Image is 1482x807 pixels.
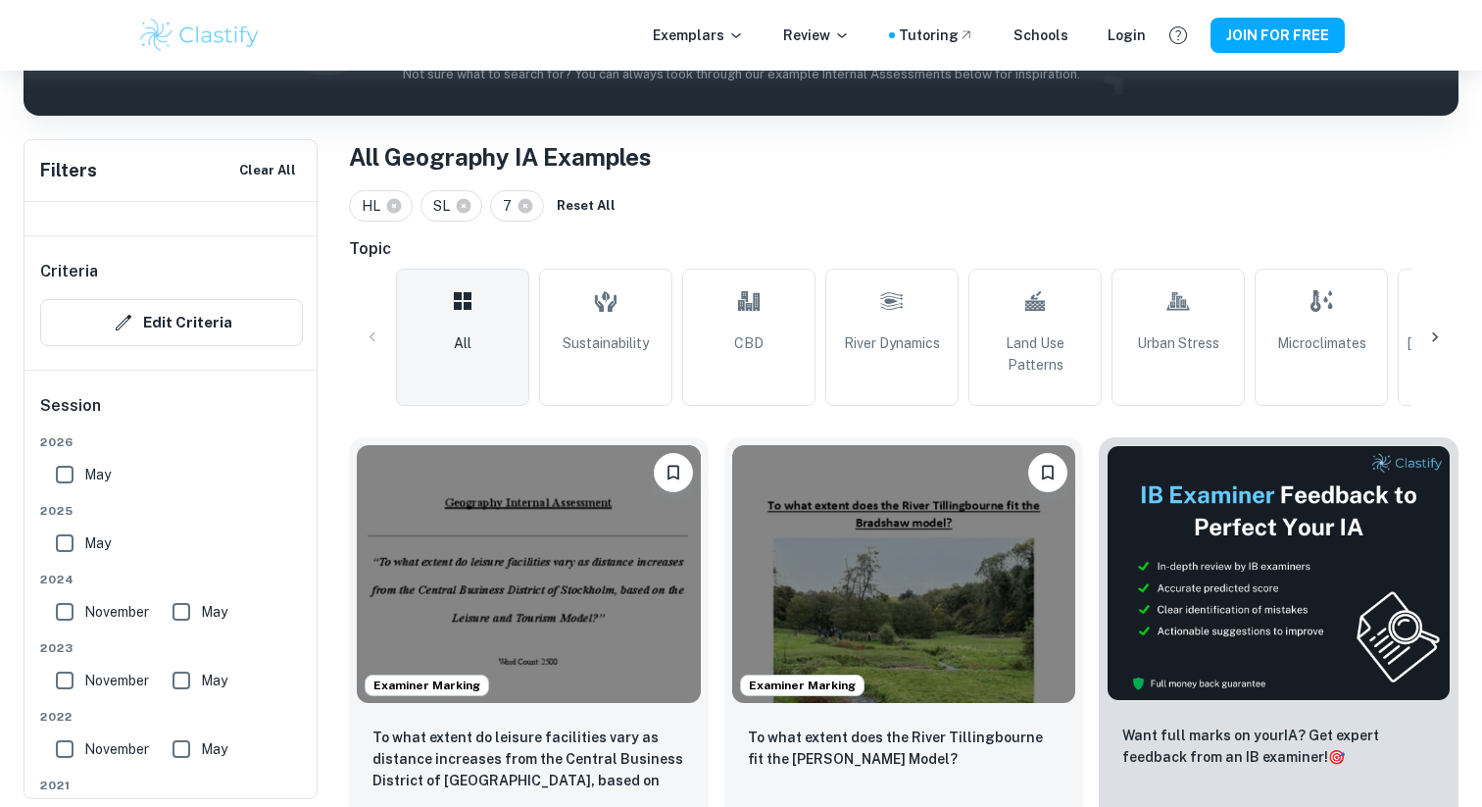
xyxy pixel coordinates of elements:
span: May [201,601,227,623]
h6: Filters [40,157,97,184]
span: SL [433,195,459,217]
p: Review [783,25,850,46]
span: 🎯 [1328,749,1345,765]
div: HL [349,190,413,222]
button: Clear All [234,156,301,185]
h6: Topic [349,237,1458,261]
span: 2023 [40,639,303,657]
a: Schools [1013,25,1068,46]
span: 2021 [40,777,303,794]
span: Examiner Marking [366,677,488,694]
p: Not sure what to search for? You can always look through our example Internal Assessments below f... [39,65,1443,84]
h1: All Geography IA Examples [349,139,1458,175]
a: Login [1108,25,1146,46]
span: River Dynamics [844,332,940,354]
button: JOIN FOR FREE [1210,18,1345,53]
img: Clastify logo [137,16,262,55]
span: Examiner Marking [741,677,864,694]
span: Urban Stress [1137,332,1219,354]
h6: Session [40,394,303,433]
button: Reset All [552,191,620,221]
span: 2022 [40,708,303,726]
span: May [84,532,111,554]
div: 7 [490,190,544,222]
span: May [201,670,227,691]
a: Tutoring [899,25,974,46]
span: HL [362,195,389,217]
p: To what extent do leisure facilities vary as distance increases from the Central Business Distric... [372,727,685,793]
span: 2025 [40,502,303,520]
span: May [201,738,227,760]
img: Thumbnail [1107,445,1451,701]
span: November [84,738,149,760]
div: SL [420,190,482,222]
span: 2024 [40,571,303,588]
span: Land Use Patterns [977,332,1093,376]
p: Want full marks on your IA ? Get expert feedback from an IB examiner! [1122,725,1435,768]
img: Geography IA example thumbnail: To what extent does the River Tillingbou [732,445,1076,703]
img: Geography IA example thumbnail: To what extent do leisure facilities var [357,445,701,703]
p: To what extent does the River Tillingbourne fit the Bradshaw Model? [748,727,1061,770]
p: Exemplars [653,25,744,46]
span: November [84,670,149,691]
span: All [454,332,471,354]
span: Microclimates [1277,332,1366,354]
span: CBD [734,332,764,354]
button: Edit Criteria [40,299,303,346]
span: November [84,601,149,623]
span: May [84,464,111,485]
button: Help and Feedback [1161,19,1195,52]
span: Sustainability [563,332,649,354]
span: 2026 [40,433,303,451]
button: Please log in to bookmark exemplars [1028,453,1067,492]
button: Please log in to bookmark exemplars [654,453,693,492]
span: 7 [503,195,520,217]
h6: Criteria [40,260,98,283]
